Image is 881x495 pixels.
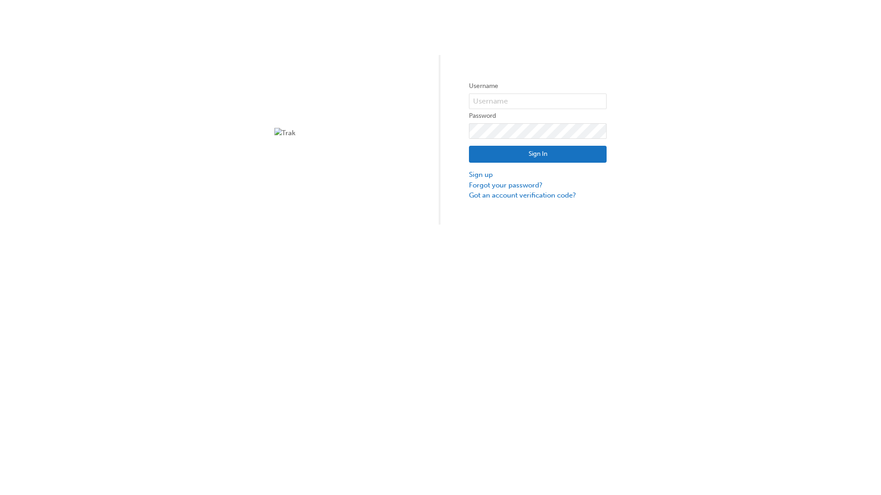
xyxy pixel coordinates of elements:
[469,93,607,109] input: Username
[469,180,607,191] a: Forgot your password?
[469,170,607,180] a: Sign up
[469,110,607,121] label: Password
[469,81,607,92] label: Username
[469,146,607,163] button: Sign In
[469,190,607,201] a: Got an account verification code?
[274,128,412,138] img: Trak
